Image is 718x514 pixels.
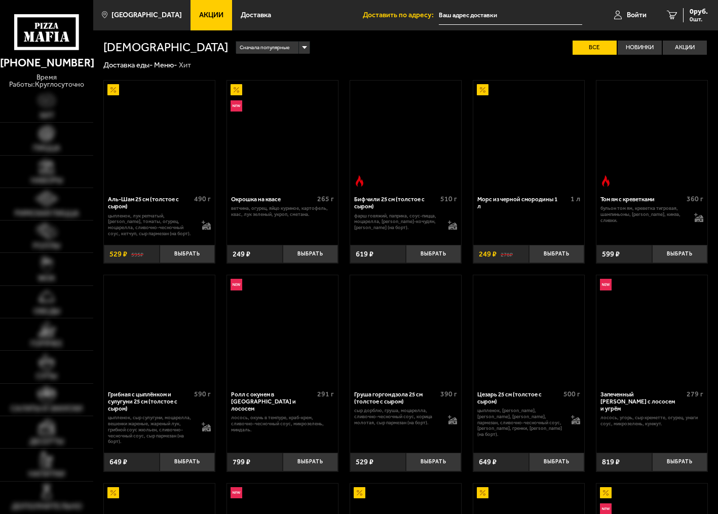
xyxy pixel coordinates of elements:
[109,250,127,258] span: 529 ₽
[33,242,60,250] span: Роллы
[440,195,457,203] span: 510 г
[31,177,63,185] span: Наборы
[473,275,584,385] a: Цезарь 25 см (толстое с сыром)
[596,81,707,190] a: Острое блюдоТом ям с креветками
[439,6,582,25] input: Ваш адрес доставки
[231,84,242,95] img: Акционный
[477,408,563,437] p: цыпленок, [PERSON_NAME], [PERSON_NAME], [PERSON_NAME], пармезан, сливочно-чесночный соус, [PERSON...
[103,42,228,54] h1: [DEMOGRAPHIC_DATA]
[563,390,580,398] span: 500 г
[354,408,440,425] p: сыр дорблю, груша, моцарелла, сливочно-чесночный соус, корица молотая, сыр пармезан (на борт).
[477,487,488,498] img: Акционный
[231,391,315,413] div: Ролл с окунем в [GEOGRAPHIC_DATA] и лососем
[627,12,647,19] span: Войти
[108,213,194,237] p: цыпленок, лук репчатый, [PERSON_NAME], томаты, огурец, моцарелла, сливочно-чесночный соус, кетчуп...
[354,196,438,210] div: Биф чили 25 см (толстое с сыром)
[28,470,65,478] span: Напитки
[231,205,334,217] p: ветчина, огурец, яйцо куриное, картофель, квас, лук зеленый, укроп, сметана.
[231,279,242,290] img: Новинка
[107,487,119,498] img: Акционный
[15,210,79,217] span: Римская пицца
[687,195,703,203] span: 360 г
[160,245,215,263] button: Выбрать
[194,390,211,398] span: 590 г
[602,458,620,466] span: 819 ₽
[354,213,440,231] p: фарш говяжий, паприка, соус-пицца, моцарелла, [PERSON_NAME]-кочудян, [PERSON_NAME] (на борт).
[600,279,611,290] img: Новинка
[618,41,662,55] label: Новинки
[600,391,684,413] div: Запеченный [PERSON_NAME] с лососем и угрём
[600,175,611,187] img: Острое блюдо
[231,415,334,432] p: лосось, окунь в темпуре, краб-крем, сливочно-чесночный соус, микрозелень, миндаль.
[36,373,57,380] span: Супы
[199,12,223,19] span: Акции
[108,415,194,445] p: цыпленок, сыр сулугуни, моцарелла, вешенки жареные, жареный лук, грибной соус Жюльен, сливочно-че...
[104,81,215,190] a: АкционныйАль-Шам 25 см (толстое с сыром)
[477,391,561,405] div: Цезарь 25 см (толстое с сыром)
[350,81,461,190] a: Острое блюдоБиф чили 25 см (толстое с сыром)
[29,438,64,446] span: Десерты
[501,250,513,258] s: 278 ₽
[317,195,334,203] span: 265 г
[600,415,703,427] p: лосось, угорь, Сыр креметте, огурец, унаги соус, микрозелень, кунжут.
[354,175,365,187] img: Острое блюдо
[479,458,497,466] span: 649 ₽
[317,390,334,398] span: 291 г
[107,84,119,95] img: Акционный
[227,275,338,385] a: НовинкаРолл с окунем в темпуре и лососем
[602,250,620,258] span: 599 ₽
[354,487,365,498] img: Акционный
[108,196,192,210] div: Аль-Шам 25 см (толстое с сыром)
[241,12,271,19] span: Доставка
[40,112,54,120] span: Хит
[600,196,684,203] div: Том ям с креветками
[30,340,63,348] span: Горячее
[160,453,215,471] button: Выбрать
[363,12,439,19] span: Доставить по адресу:
[356,250,373,258] span: 619 ₽
[104,275,215,385] a: Грибная с цыплёнком и сулугуни 25 см (толстое с сыром)
[154,60,177,69] a: Меню-
[350,275,461,385] a: Груша горгондзола 25 см (толстое с сыром)
[687,390,703,398] span: 279 г
[240,41,290,55] span: Сначала популярные
[690,16,708,22] span: 0 шт.
[131,250,143,258] s: 595 ₽
[479,250,497,258] span: 249 ₽
[477,196,568,210] div: Морс из черной смородины 1 л
[354,391,438,405] div: Груша горгондзола 25 см (толстое с сыром)
[33,144,60,152] span: Пицца
[529,245,584,263] button: Выбрать
[473,81,584,190] a: АкционныйМорс из черной смородины 1 л
[103,60,153,69] a: Доставка еды-
[596,275,707,385] a: НовинкаЗапеченный ролл Гурмэ с лососем и угрём
[231,100,242,112] img: Новинка
[600,487,611,498] img: Акционный
[231,196,315,203] div: Окрошка на квасе
[108,391,192,413] div: Грибная с цыплёнком и сулугуни 25 см (толстое с сыром)
[33,308,60,315] span: Обеды
[571,195,580,203] span: 1 л
[406,453,461,471] button: Выбрать
[406,245,461,263] button: Выбрать
[283,245,338,263] button: Выбрать
[652,245,707,263] button: Выбрать
[227,81,338,190] a: АкционныйНовинкаОкрошка на квасе
[231,487,242,498] img: Новинка
[529,453,584,471] button: Выбрать
[440,390,457,398] span: 390 г
[283,453,338,471] button: Выбрать
[38,275,55,282] span: WOK
[663,41,707,55] label: Акции
[690,8,708,15] span: 0 руб.
[477,84,488,95] img: Акционный
[111,12,182,19] span: [GEOGRAPHIC_DATA]
[11,405,83,413] span: Салаты и закуски
[194,195,211,203] span: 490 г
[12,503,82,510] span: Дополнительно
[600,205,687,223] p: бульон том ям, креветка тигровая, шампиньоны, [PERSON_NAME], кинза, сливки.
[652,453,707,471] button: Выбрать
[109,458,127,466] span: 649 ₽
[356,458,373,466] span: 529 ₽
[233,250,250,258] span: 249 ₽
